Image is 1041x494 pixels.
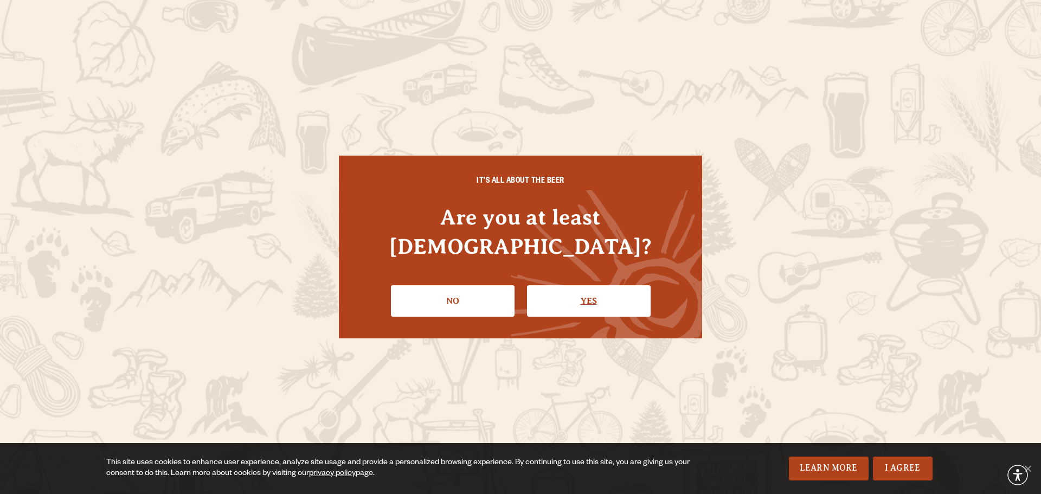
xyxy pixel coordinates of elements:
[527,285,651,317] a: Confirm I'm 21 or older
[309,470,356,478] a: privacy policy
[361,203,680,260] h4: Are you at least [DEMOGRAPHIC_DATA]?
[873,457,933,480] a: I Agree
[361,177,680,187] h6: IT'S ALL ABOUT THE BEER
[789,457,869,480] a: Learn More
[391,285,515,317] a: No
[106,458,698,479] div: This site uses cookies to enhance user experience, analyze site usage and provide a personalized ...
